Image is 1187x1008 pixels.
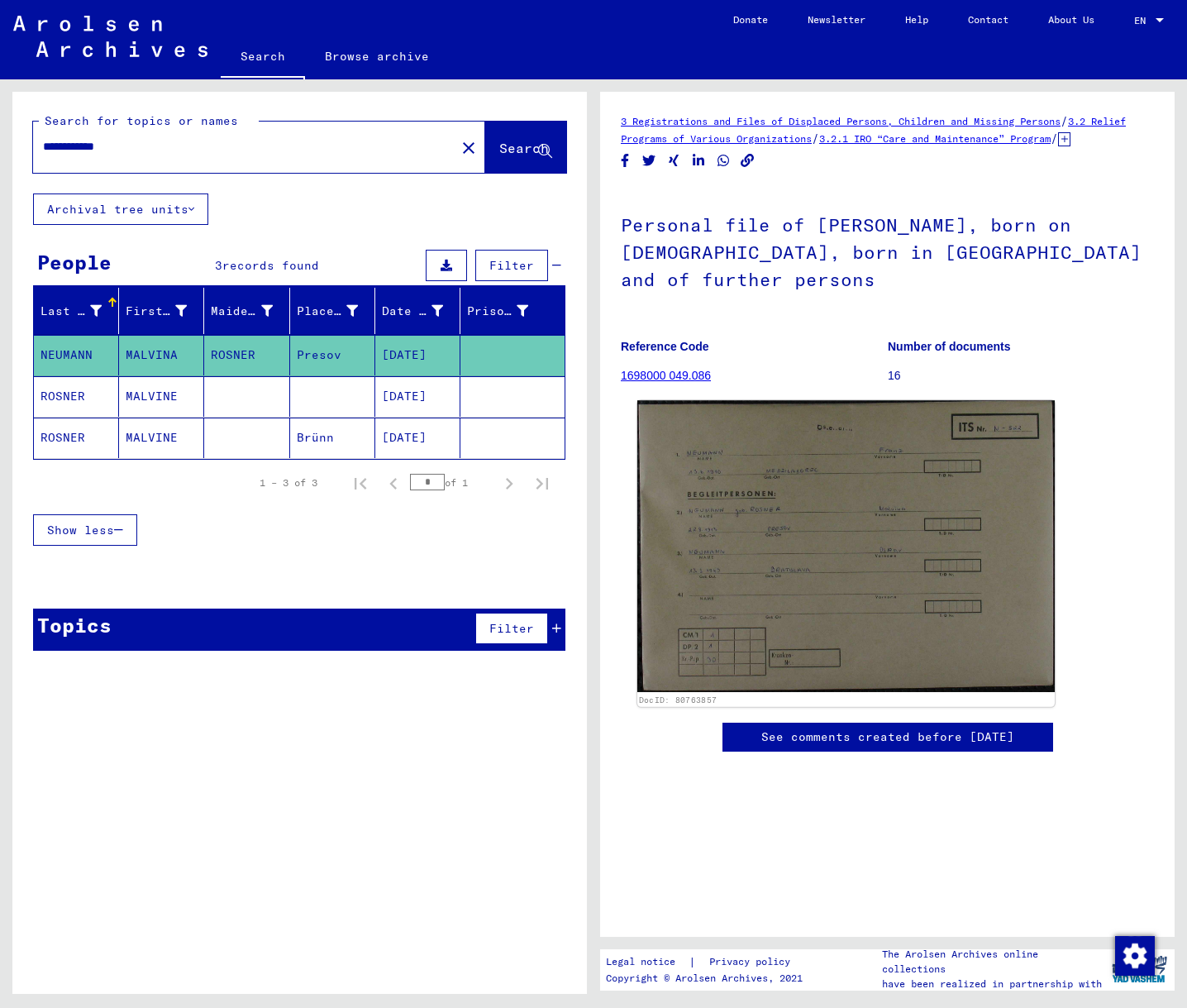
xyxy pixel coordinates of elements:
[882,947,1103,977] p: The Arolsen Archives online collections
[641,150,658,171] button: Share on Twitter
[41,303,102,320] div: Last Name
[606,971,810,986] p: Copyright © Arolsen Archives, 2021
[460,288,565,334] mat-header-cell: Prisoner #
[888,367,1154,385] p: 16
[475,250,548,281] button: Filter
[33,193,208,225] button: Archival tree units
[375,376,460,417] mat-cell: [DATE]
[526,466,559,499] button: Last page
[222,258,319,273] span: records found
[47,523,114,537] span: Show less
[37,610,112,640] div: Topics
[639,695,717,705] a: DocID: 80763857
[305,36,449,76] a: Browse archive
[33,514,137,546] button: Show less
[126,298,207,324] div: First Name
[621,187,1154,314] h1: Personal file of [PERSON_NAME], born on [DEMOGRAPHIC_DATA], born in [GEOGRAPHIC_DATA] and of furt...
[290,418,375,458] mat-cell: Brünn
[204,288,289,334] mat-header-cell: Maiden Name
[606,953,689,971] a: Legal notice
[475,613,548,644] button: Filter
[34,335,119,375] mat-cell: NEUMANN
[375,418,460,458] mat-cell: [DATE]
[467,298,549,324] div: Prisoner #
[297,303,358,320] div: Place of Birth
[119,418,204,458] mat-cell: MALVINE
[606,953,810,971] div: |
[637,400,1055,692] img: 001.jpg
[204,335,289,375] mat-cell: ROSNER
[211,298,293,324] div: Maiden Name
[621,340,709,353] b: Reference Code
[485,122,566,173] button: Search
[489,621,534,636] span: Filter
[1108,948,1170,990] img: yv_logo.png
[1051,131,1058,146] span: /
[126,303,187,320] div: First Name
[665,150,683,171] button: Share on Xing
[260,475,317,490] div: 1 – 3 of 3
[1134,14,1146,26] mat-select-trigger: EN
[119,376,204,417] mat-cell: MALVINE
[375,335,460,375] mat-cell: [DATE]
[377,466,410,499] button: Previous page
[621,369,711,382] a: 1698000 049.086
[290,288,375,334] mat-header-cell: Place of Birth
[1115,936,1155,976] img: Change consent
[41,298,122,324] div: Last Name
[1061,113,1068,128] span: /
[34,418,119,458] mat-cell: ROSNER
[812,131,819,146] span: /
[382,303,443,320] div: Date of Birth
[499,140,549,156] span: Search
[375,288,460,334] mat-header-cell: Date of Birth
[45,113,238,128] mat-label: Search for topics or names
[882,977,1103,991] p: have been realized in partnership with
[489,258,534,273] span: Filter
[467,303,528,320] div: Prisoner #
[344,466,377,499] button: First page
[13,16,207,57] img: Arolsen_neg.svg
[410,475,493,490] div: of 1
[119,288,204,334] mat-header-cell: First Name
[739,150,756,171] button: Copy link
[761,729,1014,746] a: See comments created before [DATE]
[617,150,634,171] button: Share on Facebook
[297,298,379,324] div: Place of Birth
[215,258,222,273] span: 3
[715,150,732,171] button: Share on WhatsApp
[459,138,479,158] mat-icon: close
[696,953,810,971] a: Privacy policy
[888,340,1011,353] b: Number of documents
[37,247,112,277] div: People
[690,150,708,171] button: Share on LinkedIn
[34,288,119,334] mat-header-cell: Last Name
[493,466,526,499] button: Next page
[452,131,485,164] button: Clear
[211,303,272,320] div: Maiden Name
[221,36,305,79] a: Search
[819,132,1051,145] a: 3.2.1 IRO “Care and Maintenance” Program
[382,298,464,324] div: Date of Birth
[119,335,204,375] mat-cell: MALVINA
[621,115,1061,127] a: 3 Registrations and Files of Displaced Persons, Children and Missing Persons
[34,376,119,417] mat-cell: ROSNER
[290,335,375,375] mat-cell: Presov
